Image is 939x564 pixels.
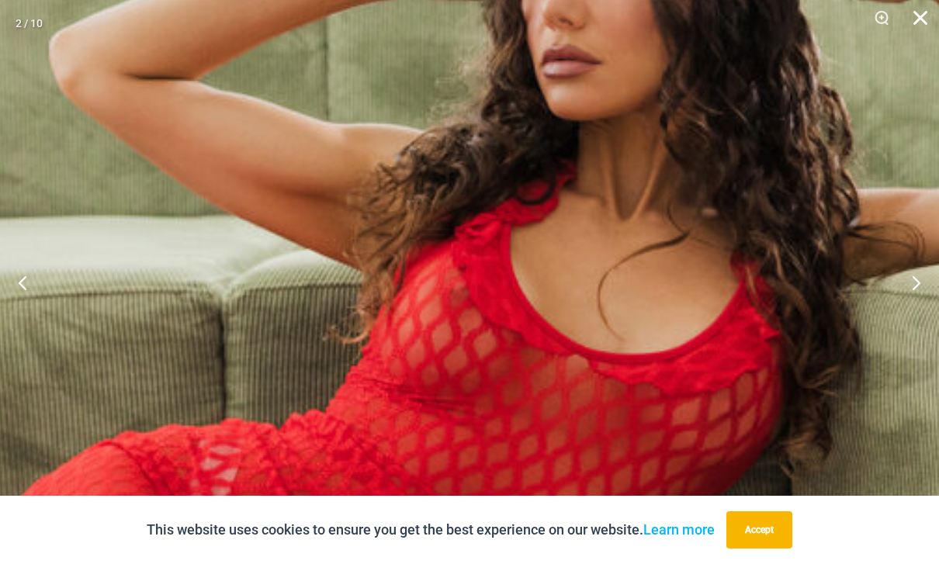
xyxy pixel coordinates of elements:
button: Next [881,244,939,321]
div: 2 / 10 [16,12,43,35]
a: Learn more [643,521,715,538]
button: Accept [726,511,792,548]
p: This website uses cookies to ensure you get the best experience on our website. [147,518,715,542]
